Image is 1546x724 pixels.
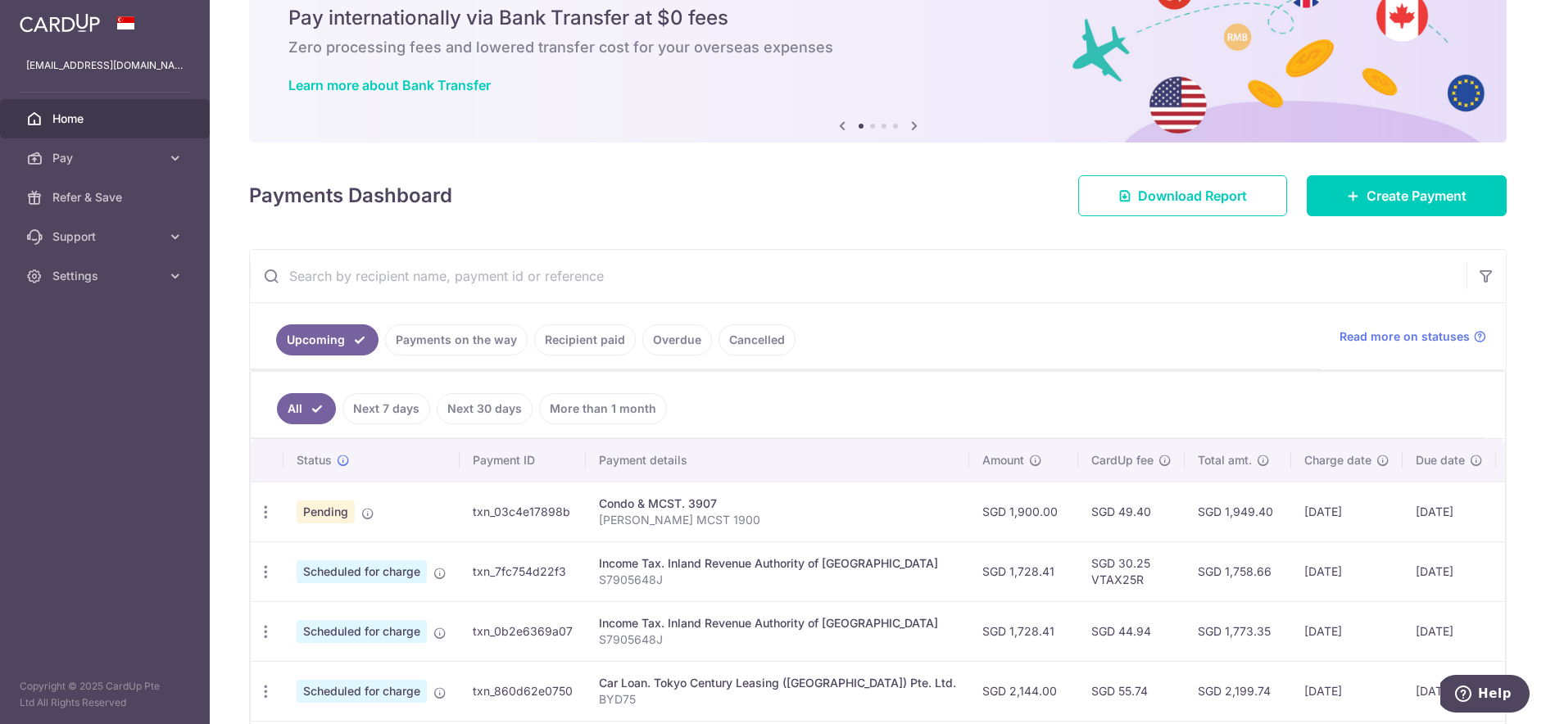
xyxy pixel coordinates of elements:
[599,512,956,528] p: [PERSON_NAME] MCST 1900
[52,189,161,206] span: Refer & Save
[288,77,491,93] a: Learn more about Bank Transfer
[460,439,586,482] th: Payment ID
[1291,601,1403,661] td: [DATE]
[342,393,430,424] a: Next 7 days
[1403,541,1496,601] td: [DATE]
[297,620,427,643] span: Scheduled for charge
[642,324,712,355] a: Overdue
[719,324,796,355] a: Cancelled
[1440,675,1530,716] iframe: Opens a widget where you can find more information
[460,482,586,541] td: txn_03c4e17898b
[599,495,956,512] div: Condo & MCST. 3907
[969,601,1078,661] td: SGD 1,728.41
[1291,541,1403,601] td: [DATE]
[534,324,636,355] a: Recipient paid
[1138,186,1247,206] span: Download Report
[52,150,161,166] span: Pay
[586,439,969,482] th: Payment details
[1078,175,1287,216] a: Download Report
[1367,186,1467,206] span: Create Payment
[437,393,533,424] a: Next 30 days
[1185,541,1291,601] td: SGD 1,758.66
[297,680,427,703] span: Scheduled for charge
[1501,502,1534,522] img: Bank Card
[249,181,452,210] h4: Payments Dashboard
[599,675,956,691] div: Car Loan. Tokyo Century Leasing ([GEOGRAPHIC_DATA]) Pte. Ltd.
[288,5,1467,31] h5: Pay internationally via Bank Transfer at $0 fees
[599,631,956,648] p: S7905648J
[969,482,1078,541] td: SGD 1,900.00
[20,13,100,33] img: CardUp
[539,393,667,424] a: More than 1 month
[1291,661,1403,721] td: [DATE]
[1416,452,1465,468] span: Due date
[460,541,586,601] td: txn_7fc754d22f3
[1078,661,1185,721] td: SGD 55.74
[1091,452,1154,468] span: CardUp fee
[276,324,379,355] a: Upcoming
[599,691,956,708] p: BYD75
[1340,328,1486,345] a: Read more on statuses
[1307,175,1507,216] a: Create Payment
[277,393,336,424] a: All
[1501,622,1534,641] img: Bank Card
[599,615,956,631] div: Income Tax. Inland Revenue Authority of [GEOGRAPHIC_DATA]
[297,452,332,468] span: Status
[1403,661,1496,721] td: [DATE]
[1078,601,1185,661] td: SGD 44.94
[599,572,956,588] p: S7905648J
[52,268,161,284] span: Settings
[385,324,528,355] a: Payments on the way
[1403,482,1496,541] td: [DATE]
[1198,452,1252,468] span: Total amt.
[1185,601,1291,661] td: SGD 1,773.35
[52,111,161,127] span: Home
[460,661,586,721] td: txn_860d62e0750
[1501,562,1534,581] img: Bank Card
[288,38,1467,57] h6: Zero processing fees and lowered transfer cost for your overseas expenses
[297,560,427,583] span: Scheduled for charge
[460,601,586,661] td: txn_0b2e6369a07
[1185,482,1291,541] td: SGD 1,949.40
[52,229,161,245] span: Support
[982,452,1024,468] span: Amount
[297,500,355,523] span: Pending
[1078,482,1185,541] td: SGD 49.40
[969,541,1078,601] td: SGD 1,728.41
[969,661,1078,721] td: SGD 2,144.00
[1291,482,1403,541] td: [DATE]
[599,555,956,572] div: Income Tax. Inland Revenue Authority of [GEOGRAPHIC_DATA]
[1403,601,1496,661] td: [DATE]
[1304,452,1371,468] span: Charge date
[250,250,1467,302] input: Search by recipient name, payment id or reference
[1185,661,1291,721] td: SGD 2,199.74
[1078,541,1185,601] td: SGD 30.25 VTAX25R
[1340,328,1470,345] span: Read more on statuses
[26,57,184,74] p: [EMAIL_ADDRESS][DOMAIN_NAME]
